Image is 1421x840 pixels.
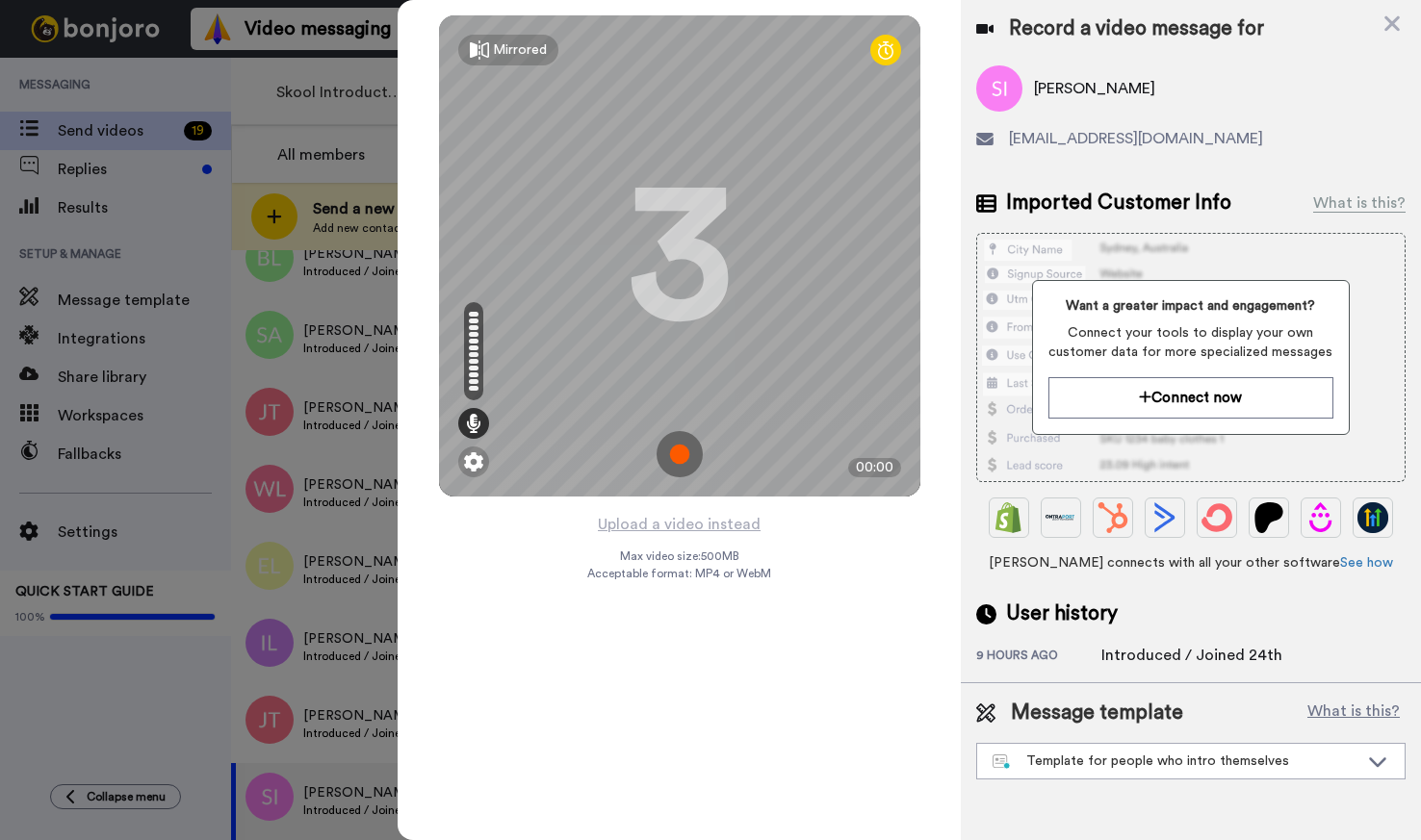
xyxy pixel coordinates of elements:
[976,648,1101,667] div: 9 hours ago
[1302,699,1406,727] button: What is this?
[1201,502,1232,533] img: ConvertKit
[993,754,1011,770] img: nextgen-template.svg
[1101,644,1282,667] div: Introduced / Joined 24th
[1357,502,1388,533] img: GoHighLevel
[1046,502,1076,533] img: Ontraport
[1048,377,1333,419] button: Connect now
[848,458,901,477] div: 00:00
[464,452,483,471] img: ic_gear.svg
[994,502,1024,533] img: Shopify
[1006,189,1231,217] span: Imported Customer Info
[976,553,1406,573] span: [PERSON_NAME] connects with all your other software
[1305,502,1336,533] img: Drip
[1340,556,1393,570] a: See how
[1011,699,1183,727] span: Message template
[993,751,1358,771] div: Template for people who intro themselves
[1009,127,1263,150] span: [EMAIL_ADDRESS][DOMAIN_NAME]
[592,512,766,537] button: Upload a video instead
[587,566,771,581] span: Acceptable format: MP4 or WebM
[1150,502,1180,533] img: ActiveCampaign
[1048,323,1333,362] span: Connect your tools to display your own customer data for more specialized messages
[620,548,739,564] span: Max video size: 500 MB
[1098,502,1128,533] img: Hubspot
[1006,599,1118,628] span: User history
[1048,296,1333,316] span: Want a greater impact and engagement?
[657,431,703,477] img: ic_record_start.svg
[627,184,733,328] div: 3
[1253,502,1284,533] img: Patreon
[1313,191,1406,215] div: What is this?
